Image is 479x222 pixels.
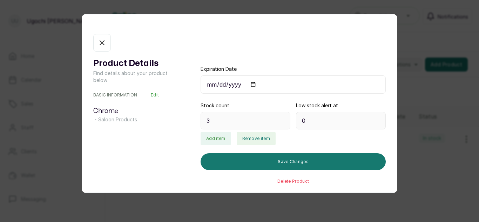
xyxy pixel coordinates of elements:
[201,66,237,73] label: Expiration Date
[296,112,386,129] input: 0
[93,70,173,84] p: Find details about your product below
[151,92,159,98] button: Edit
[201,102,229,109] label: Stock count
[201,153,386,170] button: Save Changes
[277,179,309,184] button: Delete Product
[93,116,173,123] p: ・ Saloon Products
[237,132,276,145] button: Remove item
[201,75,386,94] input: DD/MM/YY
[201,132,231,145] button: Add item
[93,106,173,116] h2: Chrome
[93,57,173,70] h1: Product Details
[201,112,290,129] input: 0
[93,92,137,98] p: BASIC INFORMATION
[296,102,338,109] label: Low stock alert at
